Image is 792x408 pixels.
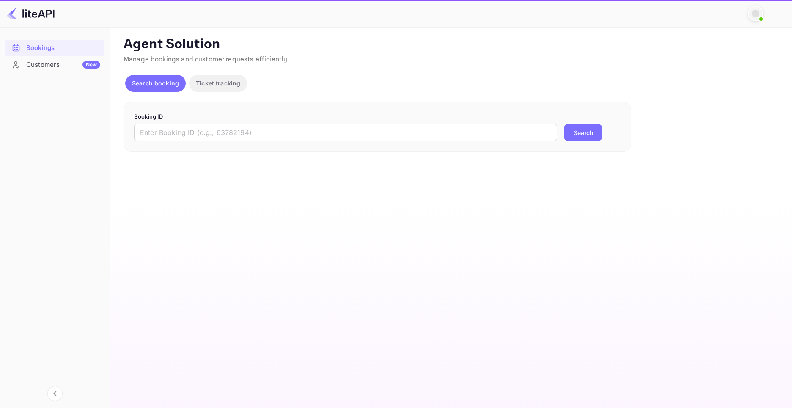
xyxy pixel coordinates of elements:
[47,386,63,401] button: Collapse navigation
[196,79,240,88] p: Ticket tracking
[564,124,602,141] button: Search
[5,40,104,56] div: Bookings
[26,43,100,53] div: Bookings
[82,61,100,69] div: New
[7,7,55,20] img: LiteAPI logo
[134,124,557,141] input: Enter Booking ID (e.g., 63782194)
[124,36,777,53] p: Agent Solution
[124,55,289,64] span: Manage bookings and customer requests efficiently.
[5,40,104,55] a: Bookings
[5,57,104,73] div: CustomersNew
[5,57,104,72] a: CustomersNew
[26,60,100,70] div: Customers
[134,113,621,121] p: Booking ID
[132,79,179,88] p: Search booking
